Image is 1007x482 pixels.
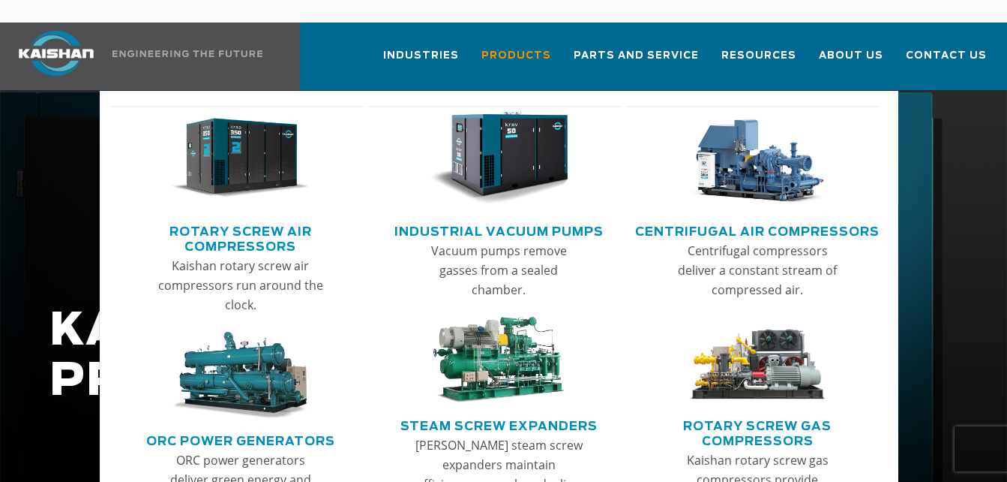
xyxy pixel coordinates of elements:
[146,428,335,450] a: ORC Power Generators
[634,413,880,450] a: Rotary Screw Gas Compressors
[400,413,598,435] a: Steam Screw Expanders
[721,47,796,65] span: Resources
[688,112,827,205] img: thumb-Centrifugal-Air-Compressors
[430,317,568,403] img: thumb-Steam-Screw-Expanders
[394,218,604,241] a: Industrial Vacuum Pumps
[118,218,364,256] a: Rotary Screw Air Compressors
[906,36,987,87] a: Contact Us
[574,47,699,65] span: Parts and Service
[383,36,459,87] a: Industries
[819,36,883,87] a: About Us
[383,47,459,65] span: Industries
[819,47,883,65] span: About Us
[481,47,551,65] span: Products
[171,112,310,205] img: thumb-Rotary-Screw-Air-Compressors
[49,306,804,407] h1: KAISHAN PRODUCTS
[688,317,827,403] img: thumb-Rotary-Screw-Gas-Compressors
[481,36,551,87] a: Products
[157,256,325,315] p: Kaishan rotary screw air compressors run around the clock.
[906,47,987,65] span: Contact Us
[415,241,583,300] p: Vacuum pumps remove gasses from a sealed chamber.
[574,36,699,87] a: Parts and Service
[112,50,262,57] img: Engineering the future
[673,241,841,300] p: Centrifugal compressors deliver a constant stream of compressed air.
[430,112,568,205] img: thumb-Industrial-Vacuum-Pumps
[171,332,310,418] img: thumb-ORC-Power-Generators
[721,36,796,87] a: Resources
[635,218,880,241] a: Centrifugal Air Compressors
